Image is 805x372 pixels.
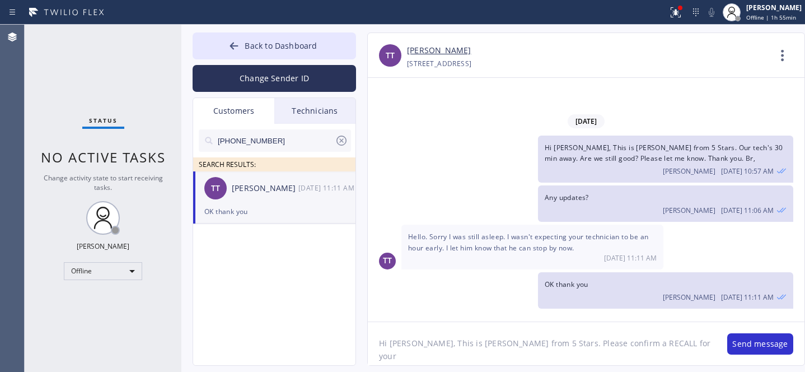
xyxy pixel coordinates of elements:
[545,143,783,163] span: Hi [PERSON_NAME], This is [PERSON_NAME] from 5 Stars. Our tech's 30 min away. Are we still good? ...
[407,57,471,70] div: [STREET_ADDRESS]
[545,280,588,289] span: OK thank you
[407,44,471,57] a: [PERSON_NAME]
[721,292,774,302] span: [DATE] 11:11 AM
[727,333,793,355] button: Send message
[274,98,355,124] div: Technicians
[199,160,256,169] span: SEARCH RESULTS:
[41,148,166,166] span: No active tasks
[368,322,716,365] textarea: Hi [PERSON_NAME], This is [PERSON_NAME] from 5 Stars. Please confirm a RECALL for your
[245,40,317,51] span: Back to Dashboard
[383,254,392,267] span: TT
[232,182,298,195] div: [PERSON_NAME]
[204,205,344,218] div: OK thank you
[386,49,395,62] span: TT
[545,193,589,202] span: Any updates?
[217,129,335,152] input: Search
[211,182,220,195] span: TT
[193,32,356,59] button: Back to Dashboard
[538,185,793,222] div: 08/11/2025 9:06 AM
[704,4,719,20] button: Mute
[193,65,356,92] button: Change Sender ID
[721,206,774,215] span: [DATE] 11:06 AM
[604,253,657,263] span: [DATE] 11:11 AM
[77,241,129,251] div: [PERSON_NAME]
[64,262,142,280] div: Offline
[538,136,793,183] div: 08/11/2025 9:57 AM
[89,117,118,124] span: Status
[193,98,274,124] div: Customers
[746,3,802,12] div: [PERSON_NAME]
[568,114,605,128] span: [DATE]
[721,166,774,176] span: [DATE] 10:57 AM
[44,173,163,192] span: Change activity state to start receiving tasks.
[663,206,715,215] span: [PERSON_NAME]
[663,166,715,176] span: [PERSON_NAME]
[298,182,357,194] div: 08/11/2025 9:11 AM
[401,225,663,269] div: 08/11/2025 9:11 AM
[538,272,793,309] div: 08/11/2025 9:11 AM
[408,232,648,252] span: Hello. Sorry I was still asleep. I wasn't expecting your technician to be an hour early. I let hi...
[663,292,715,302] span: [PERSON_NAME]
[746,13,796,21] span: Offline | 1h 55min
